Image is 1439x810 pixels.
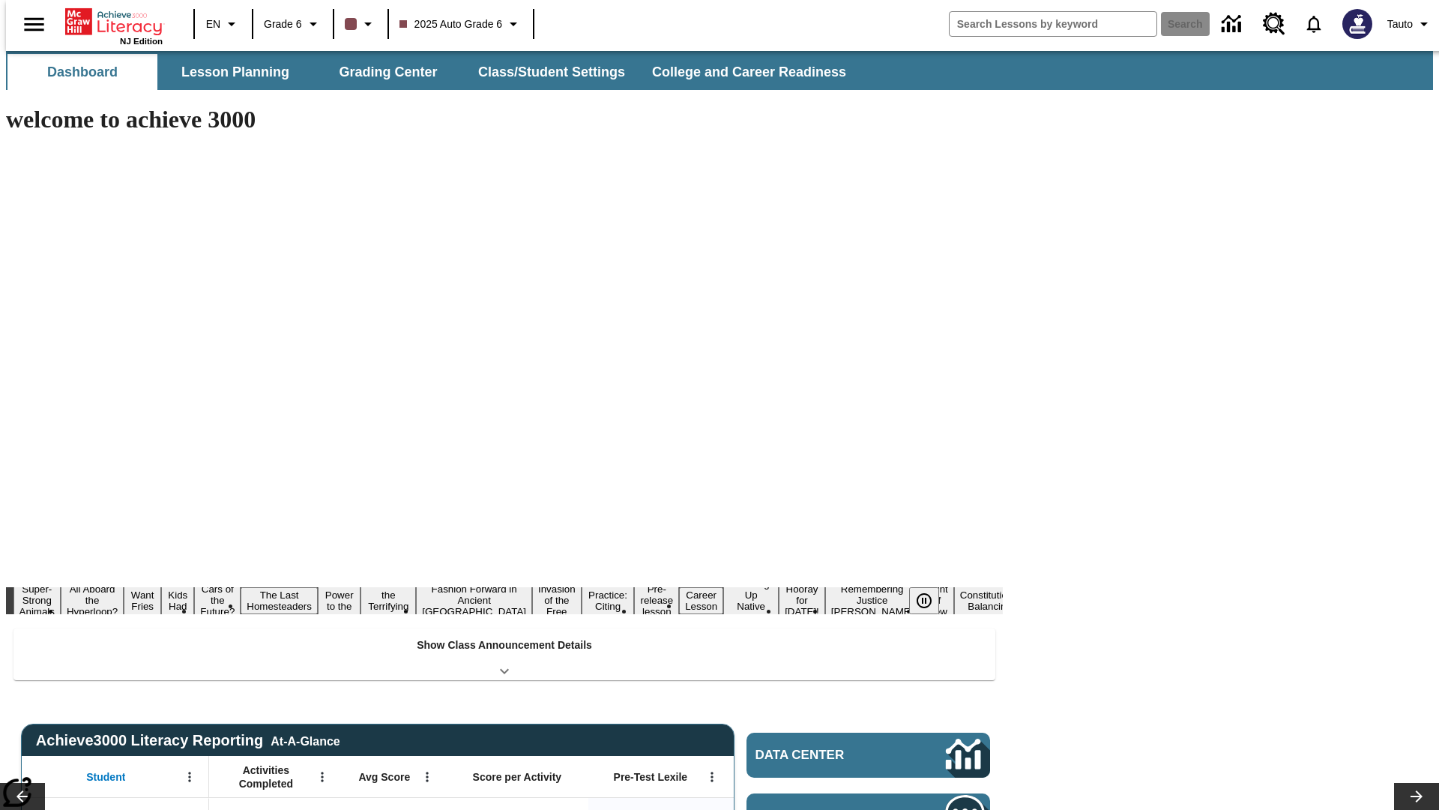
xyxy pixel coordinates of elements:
button: Slide 2 All Aboard the Hyperloop? [61,581,124,619]
button: Slide 12 Pre-release lesson [634,581,679,619]
button: Slide 11 Mixed Practice: Citing Evidence [582,576,635,625]
button: Class: 2025 Auto Grade 6, Select your class [393,10,529,37]
button: Slide 7 Solar Power to the People [318,576,361,625]
button: Profile/Settings [1381,10,1439,37]
span: 2025 Auto Grade 6 [399,16,503,32]
button: Slide 4 Dirty Jobs Kids Had To Do [161,565,194,637]
button: Select a new avatar [1333,4,1381,43]
div: At-A-Glance [271,732,340,748]
button: Class/Student Settings [466,54,637,90]
span: EN [206,16,220,32]
button: Open Menu [311,766,334,788]
button: Slide 8 Attack of the Terrifying Tomatoes [360,576,416,625]
button: College and Career Readiness [640,54,858,90]
a: Home [65,7,163,37]
button: Slide 18 The Constitution's Balancing Act [954,576,1026,625]
button: Class color is dark brown. Change class color [339,10,383,37]
button: Open Menu [416,766,438,788]
span: Grade 6 [264,16,302,32]
button: Language: EN, Select a language [199,10,247,37]
div: Show Class Announcement Details [13,628,995,680]
input: search field [950,12,1156,36]
div: Home [65,5,163,46]
button: Lesson Planning [160,54,310,90]
button: Slide 3 Do You Want Fries With That? [124,565,161,637]
button: Lesson carousel, Next [1394,783,1439,810]
img: Avatar [1342,9,1372,39]
button: Slide 1 Super-Strong Animals [13,581,61,619]
span: Score per Activity [473,770,562,784]
span: Achieve3000 Literacy Reporting [36,732,340,749]
div: SubNavbar [6,54,860,90]
span: Data Center [755,748,896,763]
button: Slide 13 Career Lesson [679,587,723,614]
button: Pause [909,587,939,614]
p: Show Class Announcement Details [417,637,592,653]
div: SubNavbar [6,51,1433,90]
button: Open side menu [12,2,56,46]
button: Slide 10 The Invasion of the Free CD [532,570,582,631]
span: Pre-Test Lexile [614,770,688,784]
button: Open Menu [701,766,723,788]
span: NJ Edition [120,37,163,46]
a: Data Center [1213,4,1254,45]
button: Slide 5 Cars of the Future? [194,581,241,619]
span: Student [86,770,125,784]
button: Slide 6 The Last Homesteaders [241,587,318,614]
button: Slide 14 Cooking Up Native Traditions [723,576,779,625]
span: Activities Completed [217,763,316,790]
a: Notifications [1294,4,1333,43]
span: Tauto [1387,16,1413,32]
button: Grade: Grade 6, Select a grade [258,10,328,37]
button: Open Menu [178,766,201,788]
button: Slide 15 Hooray for Constitution Day! [779,581,825,619]
h1: welcome to achieve 3000 [6,106,1003,133]
div: Pause [909,587,954,614]
button: Slide 16 Remembering Justice O'Connor [825,581,920,619]
span: Avg Score [358,770,410,784]
button: Grading Center [313,54,463,90]
a: Resource Center, Will open in new tab [1254,4,1294,44]
button: Slide 9 Fashion Forward in Ancient Rome [416,581,532,619]
button: Dashboard [7,54,157,90]
a: Data Center [746,733,990,778]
